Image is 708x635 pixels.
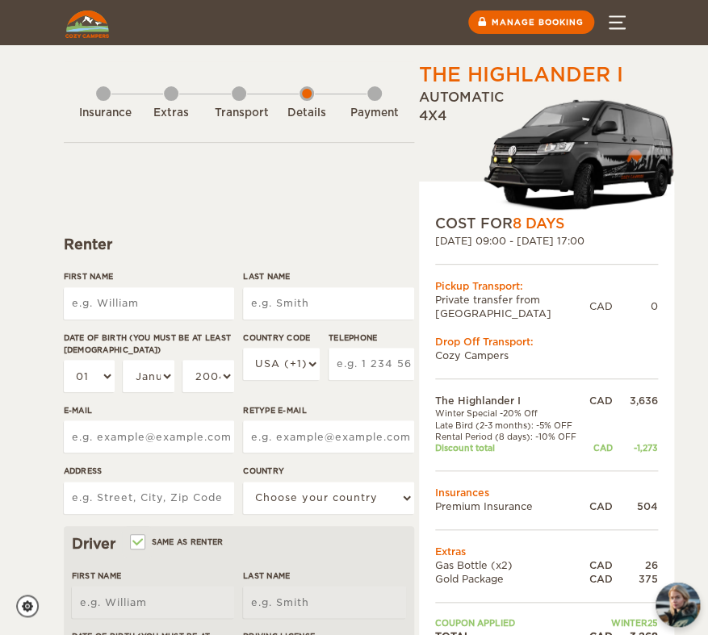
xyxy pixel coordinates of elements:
td: Gas Bottle (x2) [435,558,585,572]
label: Telephone [329,332,414,344]
td: Private transfer from [GEOGRAPHIC_DATA] [435,293,589,320]
div: Renter [64,235,414,254]
label: Country Code [243,332,320,344]
div: CAD [584,558,612,572]
div: Pickup Transport: [435,279,658,293]
div: [DATE] 09:00 - [DATE] 17:00 [435,234,658,248]
td: Extras [435,545,658,558]
div: 0 [613,299,658,313]
td: Premium Insurance [435,499,585,513]
label: Same as renter [132,534,224,549]
td: Coupon applied [435,617,585,629]
img: stor-stuttur-old-new-5.png [484,94,674,214]
div: The Highlander I [419,61,623,89]
div: COST FOR [435,214,658,233]
label: Last Name [243,270,413,282]
div: CAD [584,394,612,407]
input: e.g. Smith [243,287,413,320]
label: Country [243,465,413,477]
td: Cozy Campers [435,349,658,362]
td: Insurances [435,486,658,499]
input: e.g. William [72,586,235,618]
td: Discount total [435,442,585,453]
input: e.g. William [64,287,234,320]
div: CAD [584,442,612,453]
input: e.g. example@example.com [64,420,234,453]
div: 3,636 [613,394,658,407]
td: WINTER25 [584,617,657,629]
td: Winter Special -20% Off [435,407,585,419]
td: Gold Package [435,572,585,586]
div: Insurance [79,106,128,121]
span: 8 Days [513,215,564,232]
a: Manage booking [468,10,594,34]
div: 26 [613,558,658,572]
div: Details [283,106,331,121]
label: Address [64,465,234,477]
div: CAD [584,572,612,586]
div: -1,273 [613,442,658,453]
div: 504 [613,499,658,513]
div: Drop Off Transport: [435,335,658,349]
div: Driver [72,534,406,554]
img: Cozy Campers [65,10,109,38]
label: First Name [64,270,234,282]
label: First Name [72,570,235,582]
label: Retype E-mail [243,404,413,416]
div: Transport [215,106,263,121]
div: Payment [350,106,399,121]
td: Late Bird (2-3 months): -5% OFF [435,420,585,431]
input: e.g. Street, City, Zip Code [64,482,234,514]
input: e.g. example@example.com [243,420,413,453]
div: Automatic 4x4 [419,89,674,214]
img: Freyja at Cozy Campers [656,583,700,627]
a: Cookie settings [16,595,49,617]
input: Same as renter [132,538,142,549]
label: E-mail [64,404,234,416]
label: Last Name [243,570,406,582]
div: CAD [584,499,612,513]
button: chat-button [656,583,700,627]
input: e.g. 1 234 567 890 [329,348,414,380]
label: Date of birth (You must be at least [DEMOGRAPHIC_DATA]) [64,332,234,357]
input: e.g. Smith [243,586,406,618]
td: Rental Period (8 days): -10% OFF [435,431,585,442]
div: 375 [613,572,658,586]
div: CAD [589,299,613,313]
td: The Highlander I [435,394,585,407]
div: Extras [147,106,195,121]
